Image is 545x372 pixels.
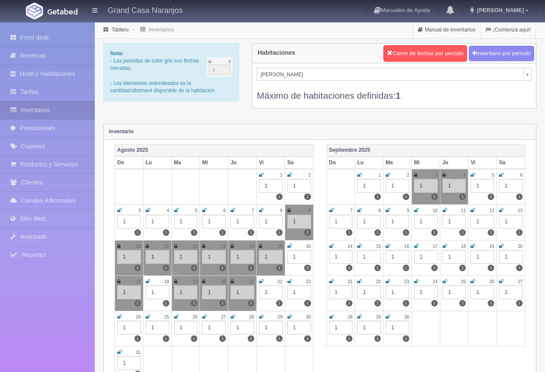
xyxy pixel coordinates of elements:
div: 1 [329,215,353,228]
small: 25 [164,315,169,319]
div: 1 [202,250,226,264]
label: 0 [304,265,311,271]
label: 1 [516,229,523,236]
label: 1 [191,300,197,306]
div: 1 [470,250,494,264]
label: 1 [374,335,381,342]
div: 1 [174,250,198,264]
div: 1 [287,250,311,264]
div: 1 [259,321,283,334]
div: 1 [117,356,141,370]
div: 1 [414,179,438,193]
small: 28 [348,315,352,319]
th: Mi [200,156,228,169]
small: 17 [136,279,140,284]
small: 17 [433,244,437,249]
div: 1 [386,250,409,264]
div: 1 [499,250,523,264]
div: 1 [287,215,311,228]
div: 1 [386,179,409,193]
div: 1 [117,215,141,228]
div: 1 [442,179,466,193]
div: 1 [259,250,283,264]
label: 1 [248,229,254,236]
div: 1 [499,215,523,228]
label: 1 [304,229,311,236]
div: 1 [202,285,226,299]
div: 1 [414,215,438,228]
label: 1 [431,229,438,236]
label: 1 [191,265,197,271]
small: 16 [405,244,409,249]
th: Ma [171,156,200,169]
small: 31 [136,350,140,355]
small: 14 [348,244,352,249]
label: 1 [516,300,523,306]
small: 1 [378,173,381,178]
label: 1 [248,300,254,306]
label: 1 [488,229,494,236]
small: 24 [136,315,140,319]
small: 10 [136,244,140,249]
small: 12 [489,208,494,213]
small: 28 [249,315,254,319]
small: 1 [280,173,283,178]
label: 1 [374,265,381,271]
label: 1 [488,300,494,306]
div: 1 [357,179,381,193]
small: 22 [277,279,282,284]
small: 16 [306,244,311,249]
small: 3 [138,208,141,213]
label: 1 [374,300,381,306]
label: 1 [134,300,141,306]
div: 1 [329,285,353,299]
label: 1 [431,194,438,200]
th: Ju [440,156,468,169]
div: 1 [146,215,169,228]
a: Inventarios [149,27,174,33]
label: 1 [134,229,141,236]
label: 1 [459,300,466,306]
small: 13 [518,208,523,213]
a: Tablero [112,27,128,33]
label: 1 [516,194,523,200]
label: 1 [219,229,226,236]
label: 1 [488,194,494,200]
label: 1 [431,265,438,271]
label: 1 [304,335,311,342]
div: 1 [442,215,466,228]
label: 1 [163,229,169,236]
span: [PERSON_NAME] [261,68,520,81]
small: 8 [378,208,381,213]
small: 6 [520,173,523,178]
small: 11 [164,244,169,249]
a: ¡Comienza aquí! [481,22,536,38]
small: 27 [518,279,523,284]
label: 1 [459,194,466,200]
th: Ma [383,156,412,169]
th: Agosto 2025 [115,144,314,156]
small: 20 [221,279,226,284]
label: 1 [459,265,466,271]
small: 14 [249,244,254,249]
label: 1 [163,265,169,271]
small: 26 [489,279,494,284]
b: 1 [396,91,401,100]
small: 24 [433,279,437,284]
div: 1 [174,215,198,228]
div: - Las periodos de color gris son fechas cerradas. - Los elementos redondeados es la cantidad/allo... [103,43,239,101]
label: 1 [403,194,409,200]
small: 20 [518,244,523,249]
th: Vi [256,156,285,169]
div: 1 [414,285,438,299]
div: 1 [357,215,381,228]
div: 1 [357,250,381,264]
small: 15 [277,244,282,249]
small: 21 [348,279,352,284]
th: Sa [497,156,525,169]
small: 13 [221,244,226,249]
h4: Habitaciones [258,50,295,56]
span: [PERSON_NAME] [475,7,524,13]
small: 22 [376,279,381,284]
label: 1 [403,229,409,236]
